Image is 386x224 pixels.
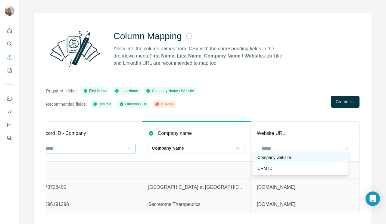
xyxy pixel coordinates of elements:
p: Record ID - Company [39,130,86,137]
strong: First Name, Last Name, Company Name / Website. [149,53,264,58]
div: LinkedIn URL [119,101,147,107]
p: Company Name [152,145,184,151]
p: Secretome Therapeutics [148,201,244,208]
p: 31596191298 [39,201,136,208]
div: CRM ID [155,101,174,107]
button: Use Surfe on LinkedIn [5,93,14,104]
p: Company website [257,154,291,160]
button: Create list [331,96,360,108]
button: Dashboard [5,120,14,130]
p: Website URL [257,130,285,137]
p: Recommended fields: [46,101,87,107]
button: Search [5,39,14,49]
div: Job title [93,101,111,107]
p: [DOMAIN_NAME] [257,184,353,191]
h2: Column Mapping [114,31,182,42]
button: Enrich CSV [5,52,14,63]
button: Use Surfe API [5,106,14,117]
span: Create list [336,99,355,105]
p: CRM ID [257,165,272,171]
p: Required fields*: [46,88,77,94]
p: 7473728405 [39,184,136,191]
img: Surfe Illustration - Column Mapping [46,27,104,70]
img: Avatar [5,6,14,16]
button: Feedback [5,133,14,144]
p: Company name [158,130,192,137]
p: [GEOGRAPHIC_DATA] at [GEOGRAPHIC_DATA] [148,184,244,191]
div: First Name [83,88,107,94]
p: [DOMAIN_NAME] [257,201,353,208]
button: Quick start [5,25,14,36]
p: Associate the column names from. CSV with the corresponding fields in the dropdown menu: Job Titl... [114,45,288,67]
div: Last Name [114,88,138,94]
div: Company Name / Website [146,88,194,94]
div: Open Intercom Messenger [366,191,380,206]
button: My lists [5,65,14,76]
